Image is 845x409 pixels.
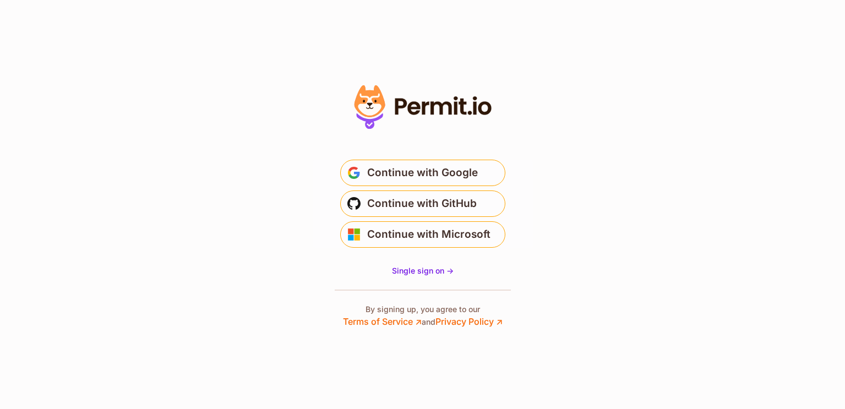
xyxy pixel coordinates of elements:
button: Continue with Google [340,160,505,186]
p: By signing up, you agree to our and [343,304,503,328]
button: Continue with GitHub [340,190,505,217]
a: Terms of Service ↗ [343,316,422,327]
span: Continue with Google [367,164,478,182]
button: Continue with Microsoft [340,221,505,248]
span: Continue with GitHub [367,195,477,212]
a: Privacy Policy ↗ [435,316,503,327]
span: Single sign on -> [392,266,454,275]
a: Single sign on -> [392,265,454,276]
span: Continue with Microsoft [367,226,490,243]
